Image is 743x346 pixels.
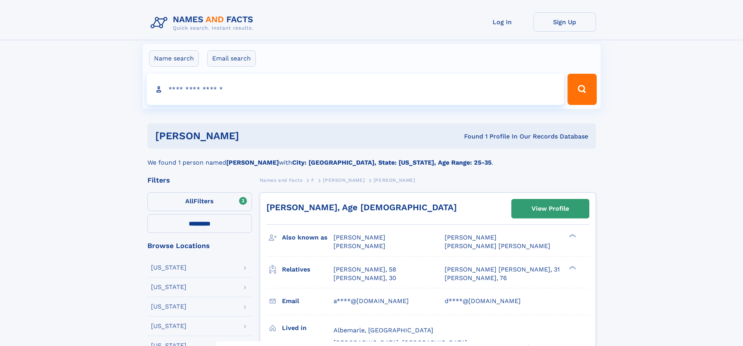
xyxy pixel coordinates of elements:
a: [PERSON_NAME], Age [DEMOGRAPHIC_DATA] [266,202,457,212]
label: Name search [149,50,199,67]
h3: Email [282,295,333,308]
h3: Lived in [282,321,333,335]
a: F [311,175,314,185]
a: [PERSON_NAME], 30 [333,274,396,282]
div: ❯ [567,233,576,238]
span: Albemarle, [GEOGRAPHIC_DATA] [333,326,433,334]
span: All [185,197,193,205]
a: Names and Facts [260,175,303,185]
h1: [PERSON_NAME] [155,131,352,141]
div: [US_STATE] [151,264,186,271]
span: [PERSON_NAME] [333,242,385,250]
div: We found 1 person named with . [147,149,596,167]
span: [PERSON_NAME] [374,177,415,183]
button: Search Button [567,74,596,105]
a: Log In [471,12,534,32]
a: Sign Up [534,12,596,32]
div: View Profile [532,200,569,218]
label: Filters [147,192,252,211]
h3: Relatives [282,263,333,276]
span: F [311,177,314,183]
a: [PERSON_NAME], 76 [445,274,507,282]
img: Logo Names and Facts [147,12,260,34]
a: [PERSON_NAME], 58 [333,265,396,274]
span: [PERSON_NAME] [445,234,497,241]
label: Email search [207,50,256,67]
h3: Also known as [282,231,333,244]
b: [PERSON_NAME] [226,159,279,166]
b: City: [GEOGRAPHIC_DATA], State: [US_STATE], Age Range: 25-35 [292,159,491,166]
input: search input [147,74,564,105]
div: Found 1 Profile In Our Records Database [351,132,588,141]
div: ❯ [567,265,576,270]
a: View Profile [512,199,589,218]
span: [PERSON_NAME] [323,177,365,183]
div: Browse Locations [147,242,252,249]
span: [PERSON_NAME] [333,234,385,241]
div: [US_STATE] [151,284,186,290]
a: [PERSON_NAME] [323,175,365,185]
span: [PERSON_NAME] [PERSON_NAME] [445,242,550,250]
a: [PERSON_NAME] [PERSON_NAME], 31 [445,265,560,274]
div: [US_STATE] [151,303,186,310]
div: [US_STATE] [151,323,186,329]
div: Filters [147,177,252,184]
